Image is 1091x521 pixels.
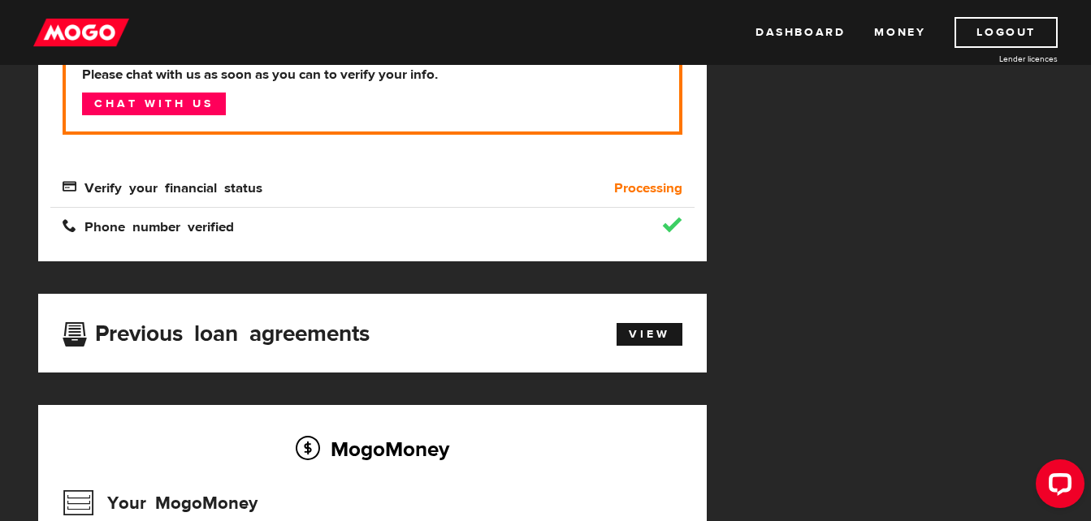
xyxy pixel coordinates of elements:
b: Processing [614,179,682,198]
a: Dashboard [755,17,845,48]
a: Money [874,17,925,48]
a: Chat with us [82,93,226,115]
a: Logout [955,17,1058,48]
img: mogo_logo-11ee424be714fa7cbb0f0f49df9e16ec.png [33,17,129,48]
h2: MogoMoney [63,432,682,466]
b: Please chat with us as soon as you can to verify your info. [82,65,663,84]
span: Phone number verified [63,218,234,232]
h3: Previous loan agreements [63,321,370,342]
iframe: LiveChat chat widget [1023,453,1091,521]
span: Verify your financial status [63,179,262,193]
a: Lender licences [936,53,1058,65]
a: View [617,323,682,346]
